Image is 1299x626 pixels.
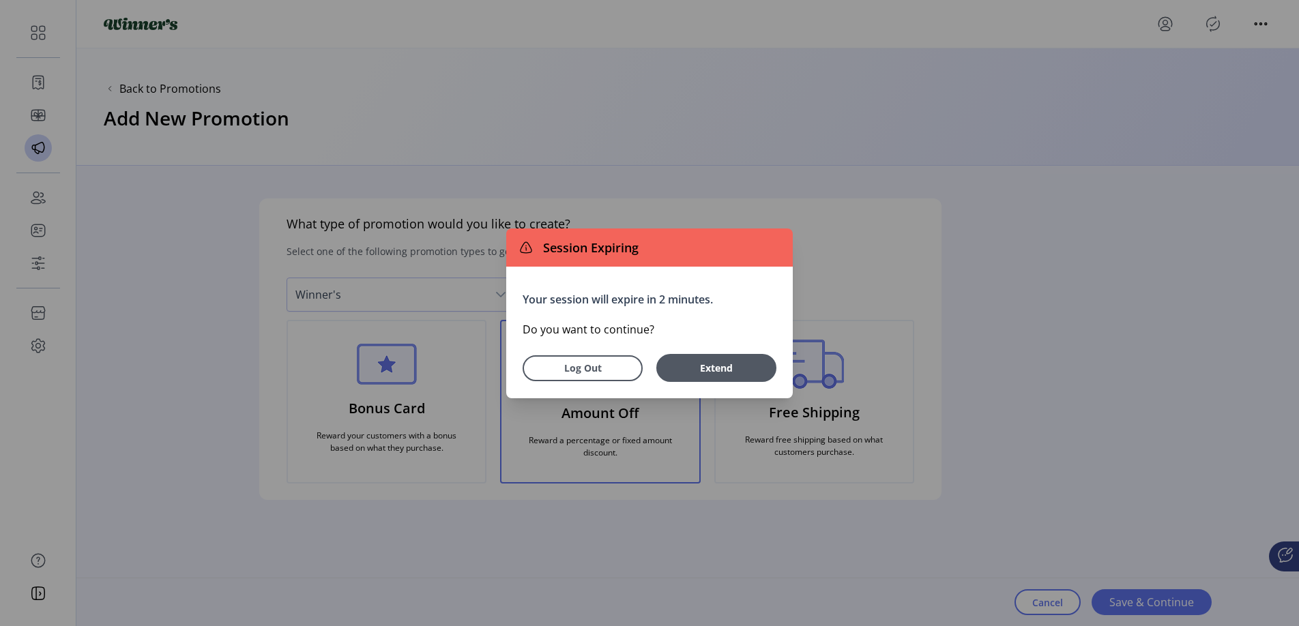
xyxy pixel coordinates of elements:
p: Your session will expire in 2 minutes. [523,291,776,308]
span: Log Out [540,361,625,375]
span: Extend [674,361,759,375]
p: Do you want to continue? [523,321,776,338]
button: Log Out [523,355,643,381]
span: Session Expiring [538,238,639,256]
button: Extend [656,354,776,382]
